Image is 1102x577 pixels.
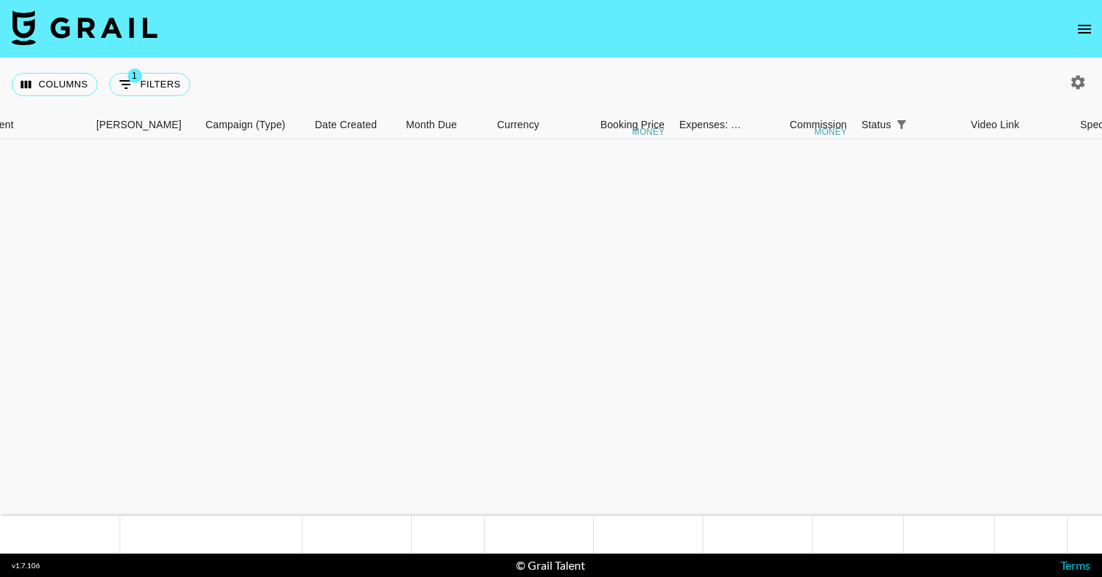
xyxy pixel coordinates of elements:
[632,127,665,136] div: money
[315,111,377,139] div: Date Created
[891,114,912,135] div: 1 active filter
[672,111,745,139] div: Expenses: Remove Commission?
[516,558,585,573] div: © Grail Talent
[1060,558,1090,572] a: Terms
[971,111,1020,139] div: Video Link
[128,68,142,83] span: 1
[601,111,665,139] div: Booking Price
[861,111,891,139] div: Status
[679,111,742,139] div: Expenses: Remove Commission?
[497,111,539,139] div: Currency
[96,111,181,139] div: [PERSON_NAME]
[912,114,932,135] button: Sort
[1070,15,1099,44] button: open drawer
[891,114,912,135] button: Show filters
[814,127,847,136] div: money
[198,111,308,139] div: Campaign (Type)
[206,111,286,139] div: Campaign (Type)
[89,111,198,139] div: Booker
[789,111,847,139] div: Commission
[109,73,190,96] button: Show filters
[854,111,964,139] div: Status
[12,10,157,45] img: Grail Talent
[964,111,1073,139] div: Video Link
[406,111,457,139] div: Month Due
[308,111,399,139] div: Date Created
[399,111,490,139] div: Month Due
[490,111,563,139] div: Currency
[12,561,40,570] div: v 1.7.106
[12,73,98,96] button: Select columns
